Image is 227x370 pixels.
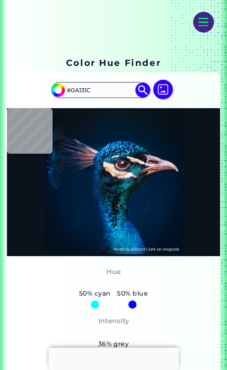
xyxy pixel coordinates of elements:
iframe: Advertisement [48,348,179,368]
img: img_pavlin.jpg [9,110,218,254]
h1: Color Hue Finder [66,57,161,69]
input: type color.. [64,83,137,97]
h3: Medium [95,328,133,338]
h4: Hue [106,266,121,278]
img: icon picture [153,80,173,99]
img: icon search [135,83,150,98]
h5: 50% cyan [76,288,114,299]
h4: Intensity [98,315,129,327]
h5: 50% blue [114,288,151,299]
h3: Cyan-Blue [90,279,137,289]
h5: 36% grey [98,339,129,349]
